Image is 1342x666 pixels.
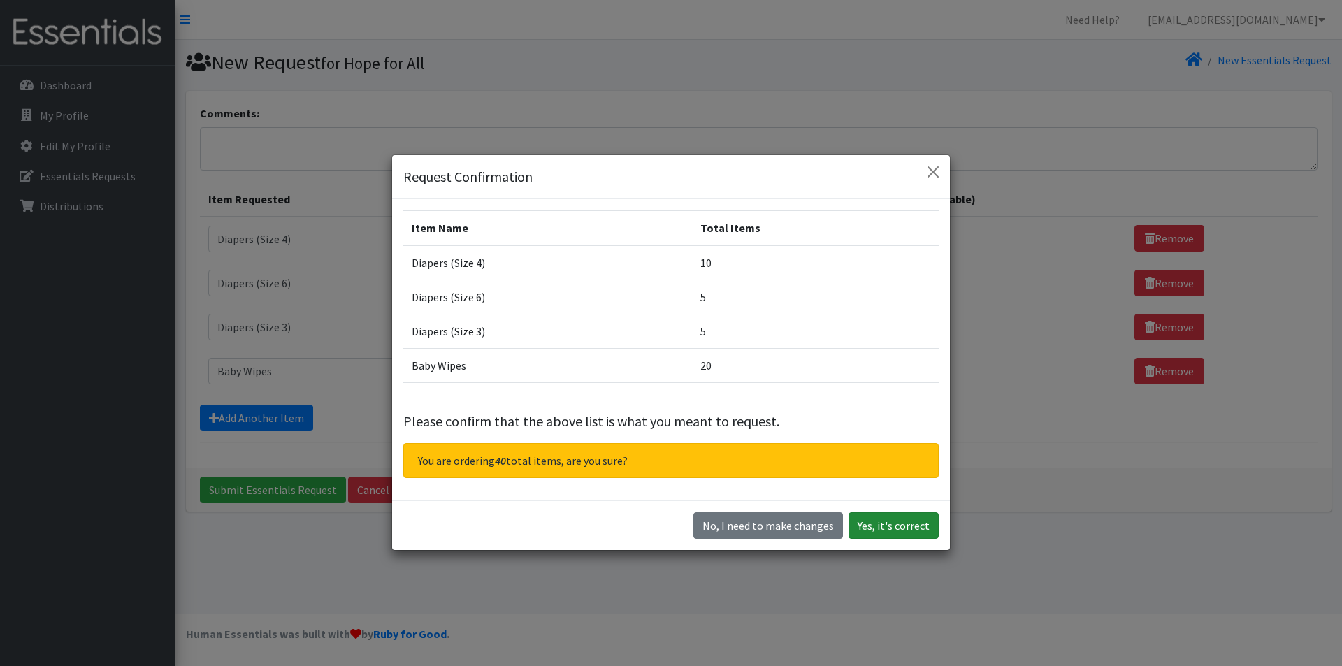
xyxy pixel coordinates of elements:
[403,411,939,432] p: Please confirm that the above list is what you meant to request.
[922,161,944,183] button: Close
[403,443,939,478] div: You are ordering total items, are you sure?
[403,314,692,349] td: Diapers (Size 3)
[403,245,692,280] td: Diapers (Size 4)
[692,280,939,314] td: 5
[692,314,939,349] td: 5
[403,166,533,187] h5: Request Confirmation
[692,211,939,246] th: Total Items
[403,280,692,314] td: Diapers (Size 6)
[849,512,939,539] button: Yes, it's correct
[403,211,692,246] th: Item Name
[495,454,506,468] span: 40
[403,349,692,383] td: Baby Wipes
[693,512,843,539] button: No I need to make changes
[692,245,939,280] td: 10
[692,349,939,383] td: 20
